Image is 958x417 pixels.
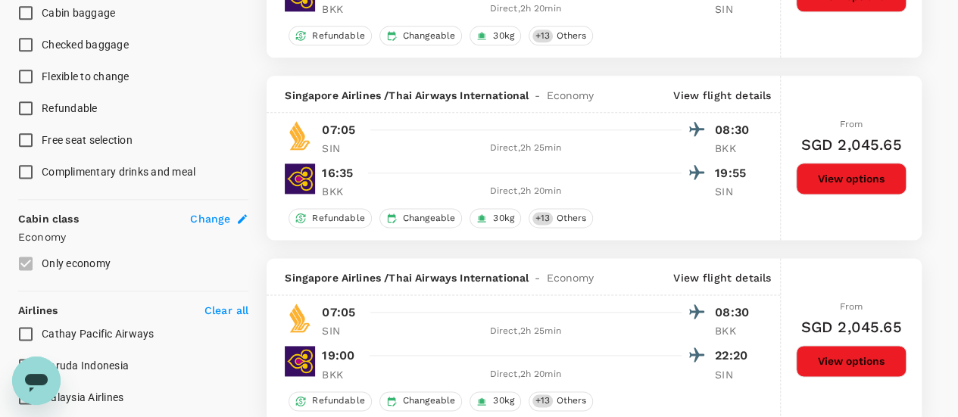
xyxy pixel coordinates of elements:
p: BKK [715,323,753,338]
span: Economy [546,88,594,103]
div: Changeable [379,391,463,411]
p: 19:55 [715,164,753,182]
span: Change [190,211,230,226]
div: Changeable [379,26,463,45]
h6: SGD 2,045.65 [801,315,902,339]
span: Others [550,212,592,225]
p: SIN [322,323,360,338]
img: TG [285,346,315,376]
span: From [840,119,863,129]
span: Refundable [42,102,98,114]
p: Economy [18,229,248,244]
img: SQ [285,120,315,151]
div: Refundable [289,391,372,411]
div: +13Others [529,26,593,45]
span: Cabin baggage [42,7,115,19]
p: BKK [322,184,360,199]
span: - [529,270,546,285]
button: View options [796,345,907,377]
span: Changeable [397,394,462,407]
span: Singapore Airlines / Thai Airways International [285,270,529,285]
span: Singapore Airlines / Thai Airways International [285,88,529,103]
h6: SGD 2,045.65 [801,132,902,157]
div: Direct , 2h 20min [369,367,682,382]
span: Changeable [397,30,462,42]
p: View flight details [673,270,771,285]
span: 30kg [487,30,520,42]
div: 30kg [470,391,521,411]
p: Clear all [204,303,248,318]
div: Direct , 2h 20min [369,184,682,199]
span: Only economy [42,257,111,269]
strong: Airlines [18,304,58,316]
div: 30kg [470,26,521,45]
p: SIN [715,367,753,382]
div: +13Others [529,208,593,228]
p: SIN [715,2,753,17]
span: Others [550,394,592,407]
span: Garuda Indonesia [42,359,129,372]
span: Free seat selection [42,134,133,146]
span: + 13 [532,394,553,407]
span: 30kg [487,212,520,225]
div: Direct , 2h 25min [369,141,682,156]
span: Economy [546,270,594,285]
span: Changeable [397,212,462,225]
img: SQ [285,303,315,333]
p: View flight details [673,88,771,103]
p: 19:00 [322,347,354,365]
div: +13Others [529,391,593,411]
p: BKK [322,367,360,382]
span: Refundable [306,394,371,407]
span: 30kg [487,394,520,407]
p: BKK [715,141,753,156]
span: Complimentary drinks and meal [42,166,195,178]
div: Direct , 2h 25min [369,324,682,339]
span: Refundable [306,30,371,42]
div: Refundable [289,26,372,45]
p: 08:30 [715,303,753,322]
span: Flexible to change [42,70,130,82]
button: View options [796,163,907,194]
span: Checked baggage [42,39,129,51]
span: Malaysia Airlines [42,391,123,403]
iframe: Button to launch messaging window [12,356,61,405]
p: SIN [322,141,360,156]
div: Direct , 2h 20min [369,2,682,17]
span: From [840,301,863,312]
span: + 13 [532,30,553,42]
p: SIN [715,184,753,199]
p: BKK [322,2,360,17]
span: Refundable [306,212,371,225]
strong: Cabin class [18,213,79,225]
p: 07:05 [322,303,355,322]
span: Cathay Pacific Airways [42,328,154,340]
div: Refundable [289,208,372,228]
p: 16:35 [322,164,353,182]
div: Changeable [379,208,463,228]
span: - [529,88,546,103]
p: 07:05 [322,121,355,139]
span: Others [550,30,592,42]
img: TG [285,163,315,194]
span: + 13 [532,212,553,225]
p: 08:30 [715,121,753,139]
div: 30kg [470,208,521,228]
p: 22:20 [715,347,753,365]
